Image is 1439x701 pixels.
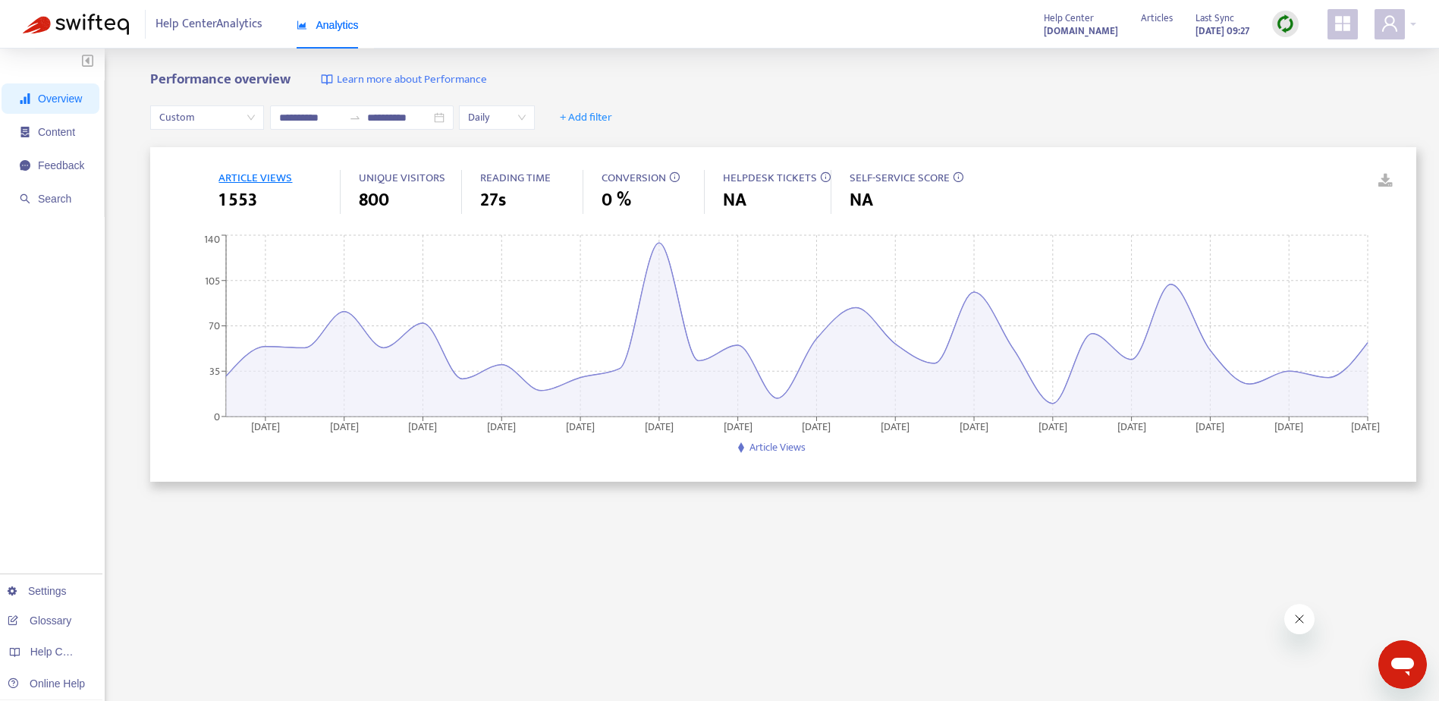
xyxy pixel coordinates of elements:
img: image-link [321,74,333,86]
span: UNIQUE VISITORS [359,168,445,187]
span: Content [38,126,75,138]
tspan: [DATE] [1038,417,1067,435]
tspan: [DATE] [803,417,831,435]
span: Search [38,193,71,205]
tspan: [DATE] [330,417,359,435]
span: Overview [38,93,82,105]
tspan: 0 [214,407,220,425]
span: 800 [359,187,389,214]
span: Help Center [1044,10,1094,27]
span: Analytics [297,19,359,31]
span: message [20,160,30,171]
span: 27s [480,187,506,214]
a: Learn more about Performance [321,71,487,89]
span: swap-right [349,112,361,124]
tspan: [DATE] [1275,417,1304,435]
tspan: [DATE] [409,417,438,435]
tspan: [DATE] [881,417,910,435]
iframe: Bouton de lancement de la fenêtre de messagerie [1378,640,1427,689]
span: CONVERSION [602,168,666,187]
span: HELPDESK TICKETS [723,168,817,187]
a: Online Help [8,677,85,690]
a: Glossary [8,615,71,627]
span: Hi. Need any help? [9,11,109,23]
tspan: 105 [205,272,220,289]
span: Daily [468,106,526,129]
tspan: [DATE] [1117,417,1146,435]
span: 0 % [602,187,631,214]
img: sync.dc5367851b00ba804db3.png [1276,14,1295,33]
span: NA [850,187,873,214]
span: user [1381,14,1399,33]
span: 1 553 [218,187,257,214]
span: Articles [1141,10,1173,27]
tspan: 35 [209,363,220,380]
iframe: Fermer le message [1284,604,1315,634]
tspan: [DATE] [1351,417,1380,435]
span: container [20,127,30,137]
span: Article Views [749,439,806,456]
tspan: 70 [209,317,220,335]
span: READING TIME [480,168,551,187]
tspan: [DATE] [724,417,752,435]
span: to [349,112,361,124]
tspan: [DATE] [960,417,989,435]
span: + Add filter [560,108,612,127]
tspan: [DATE] [488,417,517,435]
img: Swifteq [23,14,129,35]
strong: [DOMAIN_NAME] [1044,23,1118,39]
b: Performance overview [150,68,291,91]
tspan: [DATE] [251,417,280,435]
a: [DOMAIN_NAME] [1044,22,1118,39]
span: ARTICLE VIEWS [218,168,292,187]
span: search [20,193,30,204]
strong: [DATE] 09:27 [1196,23,1249,39]
span: area-chart [297,20,307,30]
tspan: [DATE] [1196,417,1225,435]
span: NA [723,187,746,214]
span: Help Centers [30,646,93,658]
span: SELF-SERVICE SCORE [850,168,950,187]
tspan: [DATE] [645,417,674,435]
span: signal [20,93,30,104]
span: Learn more about Performance [337,71,487,89]
tspan: [DATE] [567,417,595,435]
span: Help Center Analytics [156,10,262,39]
button: + Add filter [548,105,624,130]
span: Custom [159,106,255,129]
tspan: 140 [204,231,220,248]
span: Last Sync [1196,10,1234,27]
a: Settings [8,585,67,597]
span: Feedback [38,159,84,171]
span: appstore [1334,14,1352,33]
